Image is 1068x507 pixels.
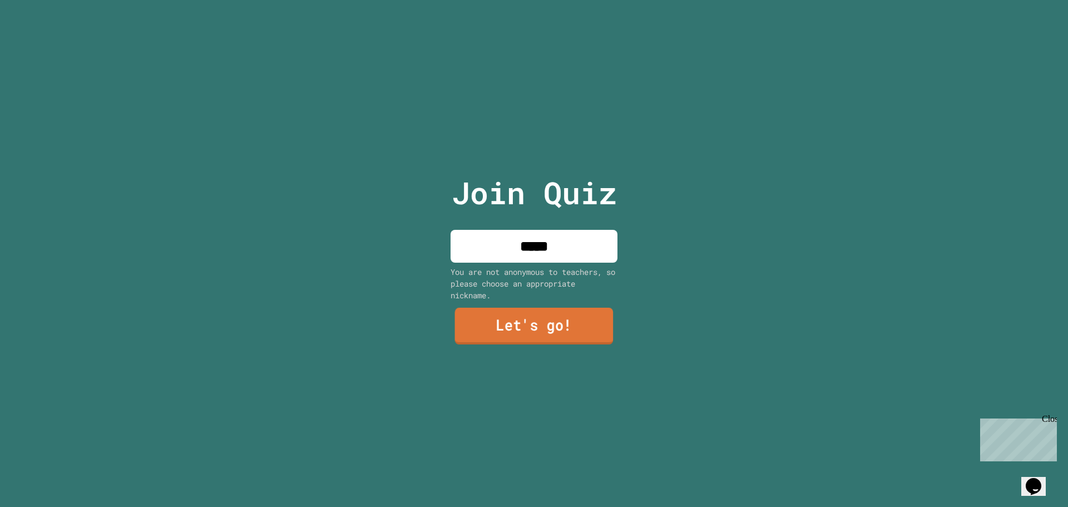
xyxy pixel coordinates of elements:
p: Join Quiz [452,170,617,216]
a: Let's go! [455,308,614,344]
iframe: chat widget [976,414,1057,461]
div: Chat with us now!Close [4,4,77,71]
iframe: chat widget [1021,462,1057,496]
div: You are not anonymous to teachers, so please choose an appropriate nickname. [451,266,617,301]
